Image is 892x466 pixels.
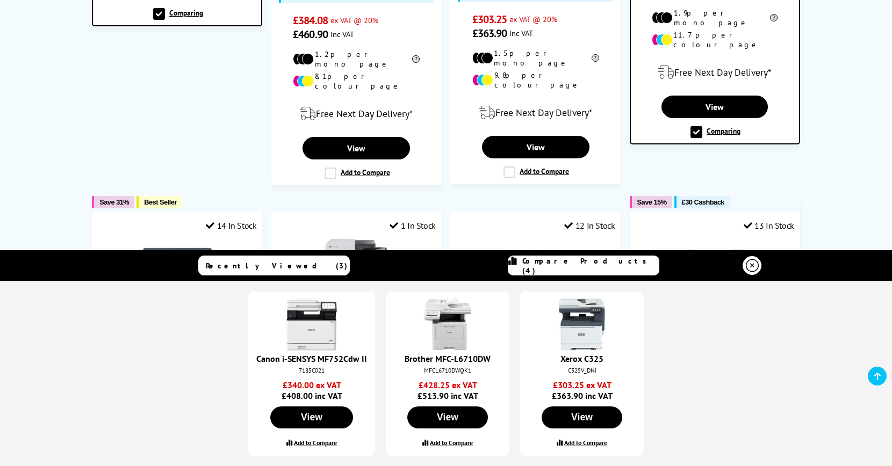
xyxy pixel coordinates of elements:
[206,220,256,231] div: 14 In Stock
[293,71,420,91] li: 8.1p per colour page
[294,439,337,447] label: Add to Compare
[522,256,659,275] span: Compare Products (4)
[405,353,491,364] a: Brother MFC-L6710DW
[509,28,533,38] span: inc VAT
[293,27,328,41] span: £460.90
[636,57,794,88] div: modal_delivery
[99,198,129,206] span: Save 31%
[293,49,420,69] li: 1.2p per mono page
[397,367,499,374] div: MFCL6710DWQK1
[652,30,778,49] li: 11.7p per colour page
[394,380,501,401] span: £513.90 inc VAT
[528,380,636,390] span: £303.25 ex VAT
[394,380,501,390] span: £428.25 ex VAT
[560,353,603,364] a: Xerox C325
[153,8,203,20] label: Comparing
[472,48,599,68] li: 1.5p per mono page
[652,8,778,27] li: 1.9p per mono page
[674,239,755,319] img: Epson EcoTank ET-2862
[390,220,436,231] div: 1 In Stock
[472,26,507,40] span: £363.90
[564,220,615,231] div: 12 In Stock
[430,439,473,447] label: Add to Compare
[303,137,410,159] a: View
[316,239,397,319] img: Kyocera ECOSYS M5526cdw
[555,297,609,351] img: xerox-c325-front-small.jpg
[206,261,348,271] span: Recently Viewed (3)
[744,220,794,231] div: 13 In Stock
[259,367,364,374] div: 7185C021
[136,196,182,208] button: Best Seller
[531,367,633,374] div: C325V_DNI
[509,14,557,24] span: ex VAT @ 20%
[330,29,354,39] span: inc VAT
[256,353,367,364] a: Canon i-SENSYS MF752Cdw II
[495,239,576,319] img: Kyocera ECOSYS PA4000x
[690,126,740,138] label: Comparing
[682,198,724,206] span: £30 Cashback
[330,15,378,25] span: ex VAT @ 20%
[256,380,367,401] span: £408.00 inc VAT
[637,198,667,206] span: Save 15%
[293,13,328,27] span: £384.08
[277,99,436,129] div: modal_delivery
[472,70,599,90] li: 9.8p per colour page
[472,12,507,26] span: £303.25
[528,380,636,401] span: £363.90 inc VAT
[508,256,659,275] a: Compare Products (4)
[482,136,589,158] a: View
[503,166,569,178] label: Add to Compare
[285,297,339,351] img: canon-mf752cdw-ii-front-small.jpg
[137,239,218,319] img: Xerox B230
[661,96,768,118] a: View
[144,198,177,206] span: Best Seller
[407,406,488,428] button: View
[421,297,474,351] img: brother-MFC-L6710DW-front-small.jpg
[256,380,367,390] span: £340.00 ex VAT
[564,439,607,447] label: Add to Compare
[92,196,134,208] button: Save 31%
[456,98,615,128] div: modal_delivery
[542,406,622,428] button: View
[630,196,672,208] button: Save 15%
[325,168,390,179] label: Add to Compare
[674,196,730,208] button: £30 Cashback
[198,256,350,275] a: Recently Viewed (3)
[270,406,354,428] button: View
